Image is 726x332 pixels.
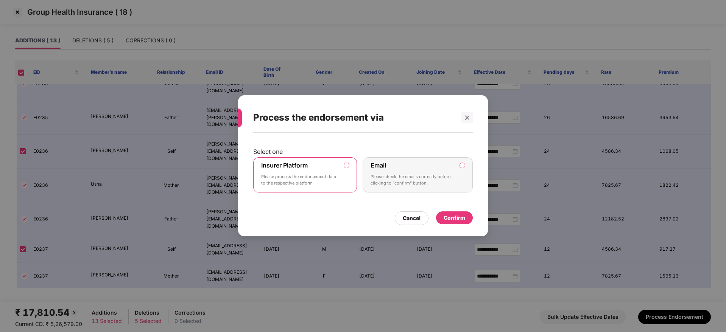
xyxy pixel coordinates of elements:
[261,174,338,187] p: Please process the endorsement data to the respective platform
[371,174,454,187] p: Please check the emails correctly before clicking to “confirm” button.
[444,214,465,222] div: Confirm
[403,214,421,223] div: Cancel
[460,163,465,168] input: EmailPlease check the emails correctly before clicking to “confirm” button.
[344,163,349,168] input: Insurer PlatformPlease process the endorsement data to the respective platform
[261,161,308,169] label: Insurer Platform
[371,161,386,169] label: Email
[253,148,473,155] p: Select one
[464,115,470,120] span: close
[253,103,455,132] div: Process the endorsement via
